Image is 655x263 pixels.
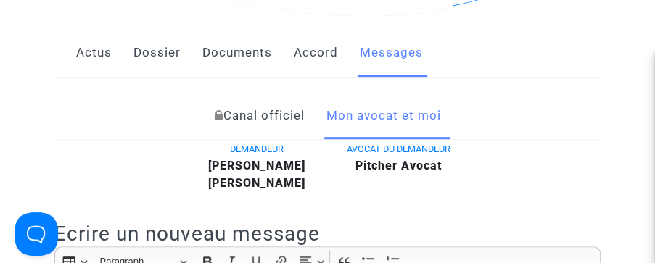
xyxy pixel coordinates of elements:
a: Messages [360,29,423,77]
a: Actus [76,29,112,77]
span: DEMANDEUR [230,143,284,154]
a: Mon avocat et moi [326,92,441,140]
b: [PERSON_NAME] [208,159,305,172]
h2: Ecrire un nouveau message [54,221,601,246]
a: Canal officiel [215,92,305,140]
a: Documents [202,29,272,77]
iframe: Help Scout Beacon - Open [15,212,58,256]
span: AVOCAT DU DEMANDEUR [347,143,450,154]
b: Pitcher Avocat [355,159,442,172]
a: Accord [294,29,338,77]
b: [PERSON_NAME] [208,176,305,190]
a: Dossier [133,29,181,77]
